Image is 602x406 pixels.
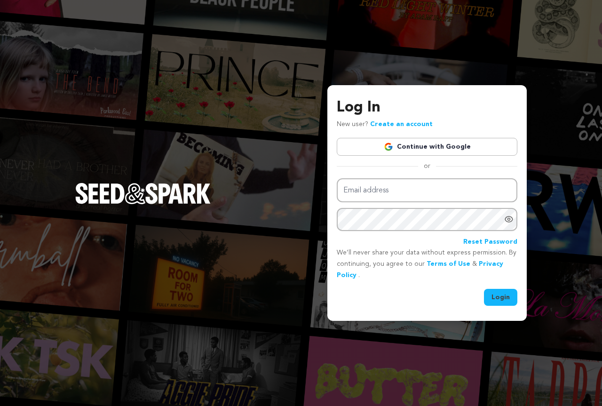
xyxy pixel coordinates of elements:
[337,247,517,281] p: We’ll never share your data without express permission. By continuing, you agree to our & .
[384,142,393,151] img: Google logo
[427,261,470,267] a: Terms of Use
[75,183,211,204] img: Seed&Spark Logo
[337,119,433,130] p: New user?
[75,183,211,223] a: Seed&Spark Homepage
[484,289,517,306] button: Login
[463,237,517,248] a: Reset Password
[337,178,517,202] input: Email address
[504,215,514,224] a: Show password as plain text. Warning: this will display your password on the screen.
[337,261,503,279] a: Privacy Policy
[337,138,517,156] a: Continue with Google
[418,161,436,171] span: or
[370,121,433,127] a: Create an account
[337,96,517,119] h3: Log In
